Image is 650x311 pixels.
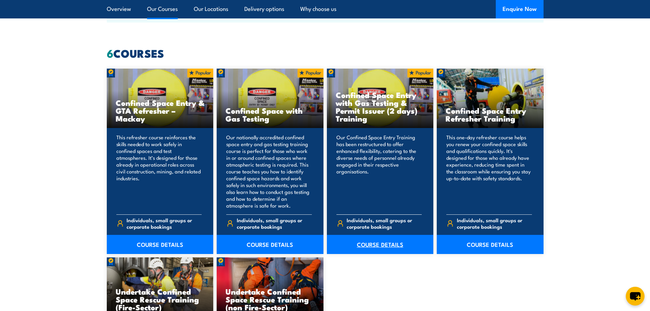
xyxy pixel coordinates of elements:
[626,287,645,306] button: chat-button
[116,134,202,209] p: This refresher course reinforces the skills needed to work safely in confined spaces and test atm...
[226,134,312,209] p: Our nationally accredited confined space entry and gas testing training course is perfect for tho...
[226,107,315,122] h3: Confined Space with Gas Testing
[457,217,532,230] span: Individuals, small groups or corporate bookings
[347,217,422,230] span: Individuals, small groups or corporate bookings
[217,235,323,254] a: COURSE DETAILS
[437,235,544,254] a: COURSE DETAILS
[107,48,544,58] h2: COURSES
[237,217,312,230] span: Individuals, small groups or corporate bookings
[127,217,202,230] span: Individuals, small groups or corporate bookings
[446,134,532,209] p: This one-day refresher course helps you renew your confined space skills and qualifications quick...
[226,287,315,311] h3: Undertake Confined Space Rescue Training (non Fire-Sector)
[116,287,205,311] h3: Undertake Confined Space Rescue Training (Fire-Sector)
[116,99,205,122] h3: Confined Space Entry & GTA Refresher – Mackay
[327,235,434,254] a: COURSE DETAILS
[336,134,422,209] p: Our Confined Space Entry Training has been restructured to offer enhanced flexibility, catering t...
[107,44,113,61] strong: 6
[336,91,425,122] h3: Confined Space Entry with Gas Testing & Permit Issuer (2 days) Training
[446,107,535,122] h3: Confined Space Entry Refresher Training
[107,235,214,254] a: COURSE DETAILS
